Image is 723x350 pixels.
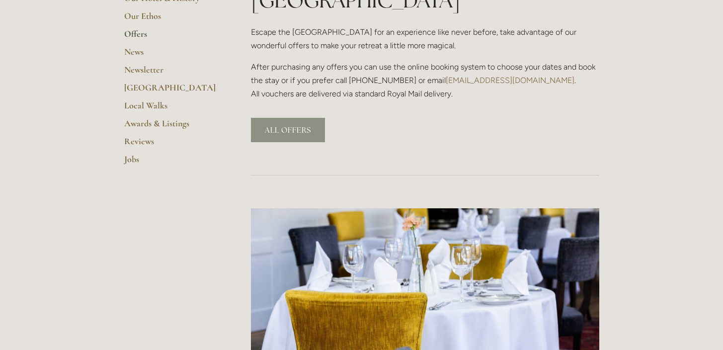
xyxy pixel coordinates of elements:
[251,25,599,52] p: Escape the [GEOGRAPHIC_DATA] for an experience like never before, take advantage of our wonderful...
[124,64,219,82] a: Newsletter
[124,100,219,118] a: Local Walks
[124,154,219,172] a: Jobs
[251,118,325,142] a: ALL OFFERS
[446,76,574,85] a: [EMAIL_ADDRESS][DOMAIN_NAME]
[124,82,219,100] a: [GEOGRAPHIC_DATA]
[251,60,599,101] p: After purchasing any offers you can use the online booking system to choose your dates and book t...
[124,136,219,154] a: Reviews
[124,28,219,46] a: Offers
[124,118,219,136] a: Awards & Listings
[124,10,219,28] a: Our Ethos
[124,46,219,64] a: News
